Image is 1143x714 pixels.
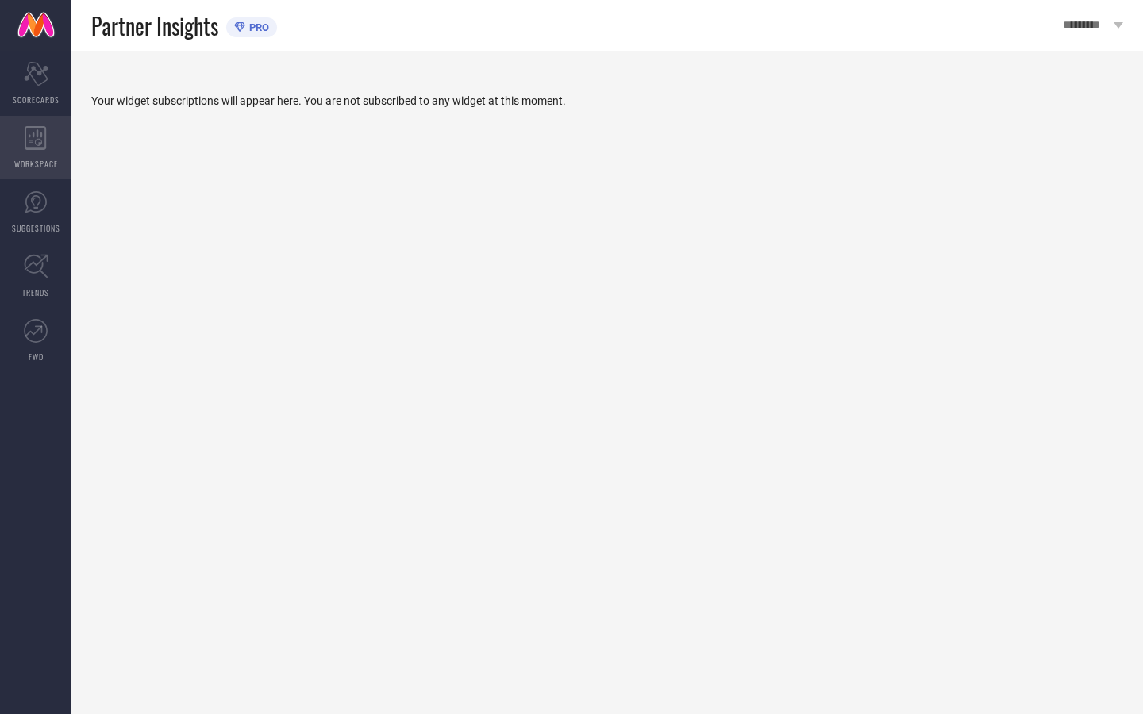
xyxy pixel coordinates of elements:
[14,158,58,170] span: WORKSPACE
[13,94,60,106] span: SCORECARDS
[245,21,269,33] span: PRO
[29,351,44,363] span: FWD
[91,10,218,42] span: Partner Insights
[22,286,49,298] span: TRENDS
[91,75,1123,107] div: Your widget subscriptions will appear here. You are not subscribed to any widget at this moment.
[12,222,60,234] span: SUGGESTIONS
